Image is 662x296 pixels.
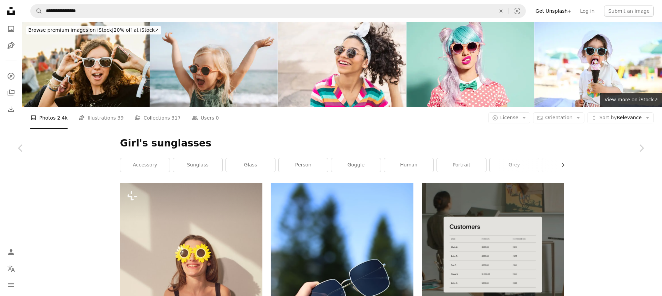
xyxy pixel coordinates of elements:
[621,115,662,181] a: Next
[4,22,18,36] a: Photos
[4,262,18,275] button: Language
[22,22,165,39] a: Browse premium images on iStock|20% off at iStock↗
[226,158,275,172] a: glass
[604,6,654,17] button: Submit an image
[493,4,509,18] button: Clear
[173,158,222,172] a: sunglass
[31,4,42,18] button: Search Unsplash
[150,22,278,107] img: Funny kid girl playing outdoor surprised emotional child in sunglasses 3 years old baby raised ha...
[545,115,572,120] span: Orientation
[4,278,18,292] button: Menu
[120,275,262,282] a: Woman smiles wearing sunflower glasses and black dress.
[488,112,531,123] button: License
[4,39,18,52] a: Illustrations
[534,22,662,107] img: Beautiful little baby girl eating ice cream. Summer vacation concept
[599,114,642,121] span: Relevance
[4,245,18,259] a: Log in / Sign up
[509,4,525,18] button: Visual search
[490,158,539,172] a: grey
[587,112,654,123] button: Sort byRelevance
[22,22,150,107] img: Teenagers goofing around at music festival
[120,158,170,172] a: accessory
[384,158,433,172] a: human
[331,158,381,172] a: goggle
[271,287,413,293] a: a person holding a pair of sunglasses in their hand
[28,27,113,33] span: Browse premium images on iStock |
[4,86,18,100] a: Collections
[30,4,526,18] form: Find visuals sitewide
[134,107,181,129] a: Collections 317
[171,114,181,122] span: 317
[216,114,219,122] span: 0
[500,115,519,120] span: License
[599,115,616,120] span: Sort by
[279,158,328,172] a: person
[556,158,564,172] button: scroll list to the right
[600,93,662,107] a: View more on iStock↗
[278,22,406,107] img: Beautiful latin american teenage girl
[192,107,219,129] a: Users 0
[407,22,534,107] img: Pink hair manga style girl grimacing
[576,6,599,17] a: Log in
[28,27,159,33] span: 20% off at iStock ↗
[604,97,658,102] span: View more on iStock ↗
[79,107,123,129] a: Illustrations 39
[437,158,486,172] a: portrait
[542,158,592,172] a: fashion
[4,102,18,116] a: Download History
[533,112,584,123] button: Orientation
[120,137,564,150] h1: Girl's sunglasses
[118,114,124,122] span: 39
[531,6,576,17] a: Get Unsplash+
[4,69,18,83] a: Explore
